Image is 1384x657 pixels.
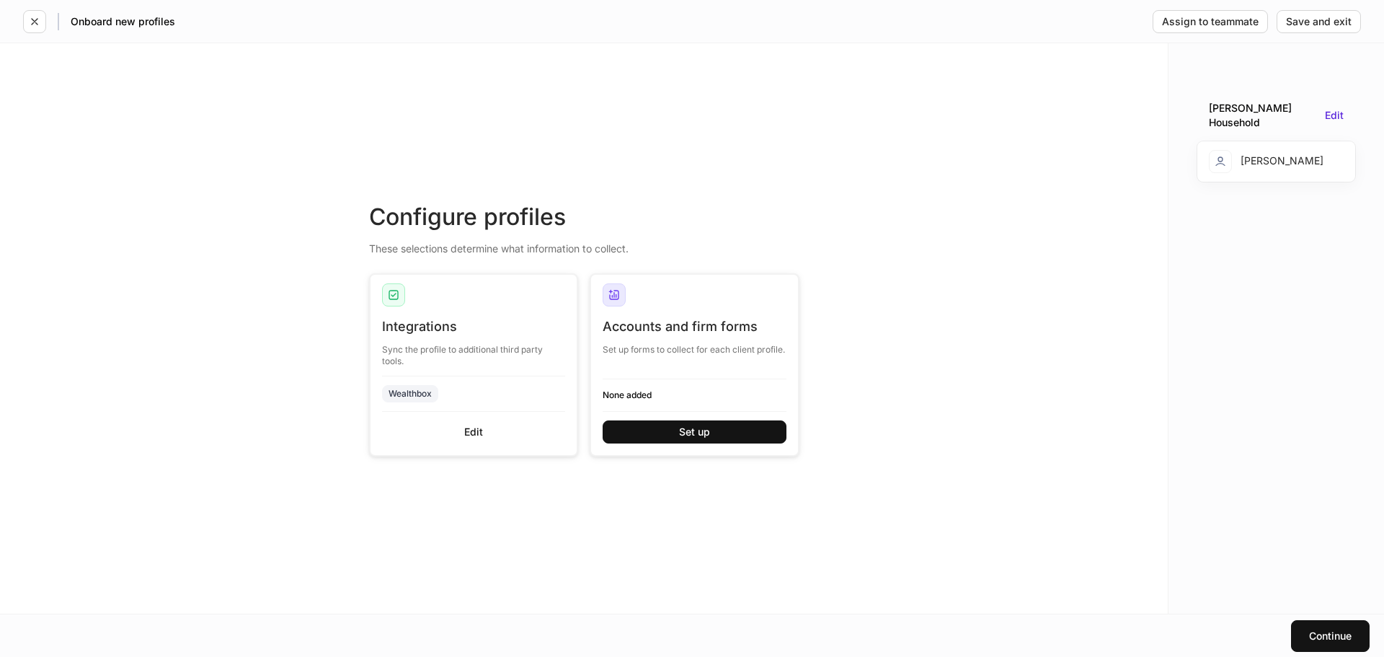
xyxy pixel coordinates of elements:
[603,388,786,402] h6: None added
[389,387,432,400] div: Wealthbox
[1209,150,1323,173] div: [PERSON_NAME]
[1277,10,1361,33] button: Save and exit
[369,233,799,256] div: These selections determine what information to collect.
[71,14,175,29] h5: Onboard new profiles
[1209,101,1319,130] div: [PERSON_NAME] Household
[603,318,786,335] div: Accounts and firm forms
[1286,17,1352,27] div: Save and exit
[1309,631,1352,641] div: Continue
[603,420,786,444] button: Set up
[1291,620,1370,652] button: Continue
[369,201,799,233] div: Configure profiles
[1162,17,1259,27] div: Assign to teammate
[1153,10,1268,33] button: Assign to teammate
[603,335,786,356] div: Set up forms to collect for each client profile.
[382,335,566,367] div: Sync the profile to additional third party tools.
[464,427,483,437] div: Edit
[1325,110,1344,120] button: Edit
[382,318,566,335] div: Integrations
[382,420,566,444] button: Edit
[679,427,710,437] div: Set up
